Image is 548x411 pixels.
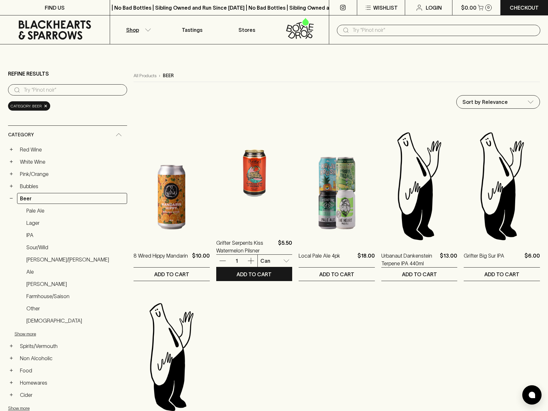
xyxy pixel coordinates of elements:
[17,341,127,352] a: Spirits/Vermouth
[381,252,438,267] a: Urbanaut Dankenstein Terpene IPA 440ml
[14,327,99,341] button: Show more
[352,25,535,35] input: Try "Pinot noir"
[44,103,48,109] span: ×
[260,257,270,265] p: Can
[126,26,139,34] p: Shop
[8,355,14,361] button: +
[154,270,189,278] p: ADD TO CART
[529,392,535,398] img: bubble-icon
[464,268,540,281] button: ADD TO CART
[134,72,156,79] a: All Products
[457,96,540,108] div: Sort by Relevance
[8,126,127,144] div: Category
[8,171,14,177] button: +
[8,195,14,202] button: −
[229,257,245,264] p: 1
[134,268,210,281] button: ADD TO CART
[381,130,458,242] img: Blackhearts & Sparrows Man
[17,365,127,376] a: Food
[165,15,219,44] a: Tastings
[8,367,14,374] button: +
[525,252,540,267] p: $6.00
[373,4,398,12] p: Wishlist
[216,117,293,229] img: Grifter Serpents Kiss Watermelon Pilsner
[23,230,127,241] a: IPA
[219,15,274,44] a: Stores
[134,252,188,267] a: 8 Wired Hippy Mandarin
[23,242,127,253] a: Sour/Wild
[23,315,127,326] a: [DEMOGRAPHIC_DATA]
[258,254,293,267] div: Can
[163,72,174,79] p: beer
[17,144,127,155] a: Red Wine
[17,169,127,179] a: Pink/Orange
[510,4,539,12] p: Checkout
[487,6,490,9] p: 0
[237,270,272,278] p: ADD TO CART
[358,252,375,267] p: $18.00
[17,181,127,192] a: Bubbles
[17,193,127,204] a: Beer
[17,389,127,400] a: Cider
[110,15,165,44] button: Shop
[440,252,457,267] p: $13.00
[462,98,508,106] p: Sort by Relevance
[299,130,375,242] img: Local Pale Ale 4pk
[216,268,293,281] button: ADD TO CART
[464,130,540,242] img: Blackhearts & Sparrows Man
[23,291,127,302] a: Farmhouse/Saison
[461,4,477,12] p: $0.00
[8,146,14,153] button: +
[8,343,14,349] button: +
[23,254,127,265] a: [PERSON_NAME]/[PERSON_NAME]
[11,103,42,109] span: Category: beer
[159,72,160,79] p: ›
[23,85,122,95] input: Try “Pinot noir”
[17,156,127,167] a: White Wine
[8,392,14,398] button: +
[8,131,34,139] span: Category
[45,4,65,12] p: FIND US
[134,130,210,242] img: 8 Wired Hippy Mandarin
[319,270,354,278] p: ADD TO CART
[8,70,49,78] p: Refine Results
[23,217,127,228] a: Lager
[17,353,127,364] a: Non Alcoholic
[381,268,458,281] button: ADD TO CART
[182,26,202,34] p: Tastings
[299,252,340,267] a: Local Pale Ale 4pk
[484,270,519,278] p: ADD TO CART
[299,268,375,281] button: ADD TO CART
[402,270,437,278] p: ADD TO CART
[238,26,255,34] p: Stores
[192,252,210,267] p: $10.00
[216,239,276,254] a: Grifter Serpents Kiss Watermelon Pilsner
[23,266,127,277] a: Ale
[8,379,14,386] button: +
[8,159,14,165] button: +
[23,303,127,314] a: Other
[23,205,127,216] a: Pale Ale
[23,279,127,289] a: [PERSON_NAME]
[17,377,127,388] a: Homewares
[464,252,504,267] a: Grifter Big Sur IPA
[8,183,14,189] button: +
[278,239,292,254] p: $5.50
[426,4,442,12] p: Login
